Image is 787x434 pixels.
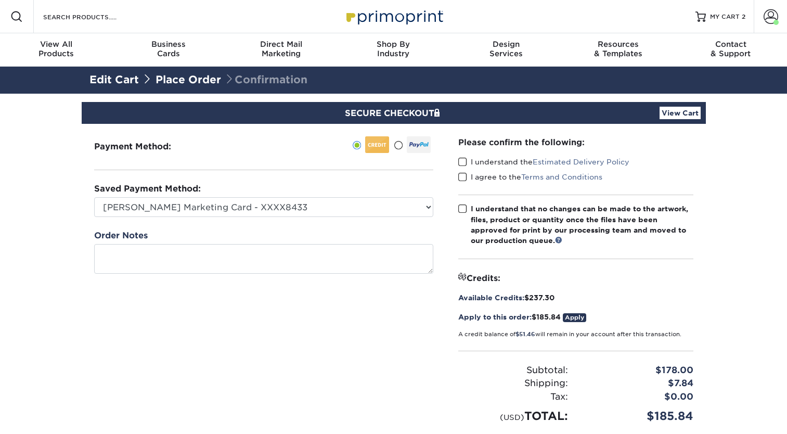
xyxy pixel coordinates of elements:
[94,142,197,151] h3: Payment Method:
[112,33,225,67] a: BusinessCards
[450,364,576,377] div: Subtotal:
[225,40,337,58] div: Marketing
[112,40,225,58] div: Cards
[342,5,446,28] img: Primoprint
[94,229,148,242] label: Order Notes
[576,407,701,425] div: $185.84
[225,33,337,67] a: Direct MailMarketing
[533,158,629,166] a: Estimated Delivery Policy
[450,407,576,425] div: TOTAL:
[337,40,449,49] span: Shop By
[450,40,562,49] span: Design
[521,173,602,181] a: Terms and Conditions
[576,364,701,377] div: $178.00
[42,10,144,23] input: SEARCH PRODUCTS.....
[450,40,562,58] div: Services
[458,157,629,167] label: I understand the
[450,33,562,67] a: DesignServices
[562,40,675,49] span: Resources
[742,13,745,20] span: 2
[500,413,524,422] small: (USD)
[337,40,449,58] div: Industry
[224,73,307,86] span: Confirmation
[156,73,221,86] a: Place Order
[710,12,740,21] span: MY CART
[225,40,337,49] span: Direct Mail
[576,377,701,390] div: $7.84
[458,293,524,302] span: Available Credits:
[563,313,586,322] a: Apply
[345,108,443,118] span: SECURE CHECKOUT
[450,390,576,404] div: Tax:
[562,33,675,67] a: Resources& Templates
[515,331,535,338] span: $51.46
[576,390,701,404] div: $0.00
[112,40,225,49] span: Business
[450,377,576,390] div: Shipping:
[675,40,787,49] span: Contact
[675,33,787,67] a: Contact& Support
[471,203,693,246] div: I understand that no changes can be made to the artwork, files, product or quantity once the file...
[458,313,532,321] span: Apply to this order:
[458,272,693,284] div: Credits:
[458,292,693,303] div: $237.30
[458,331,681,338] small: A credit balance of will remain in your account after this transaction.
[94,183,201,195] label: Saved Payment Method:
[458,136,693,148] div: Please confirm the following:
[337,33,449,67] a: Shop ByIndustry
[458,172,602,182] label: I agree to the
[89,73,139,86] a: Edit Cart
[562,40,675,58] div: & Templates
[675,40,787,58] div: & Support
[660,107,701,119] a: View Cart
[458,312,693,322] div: $185.84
